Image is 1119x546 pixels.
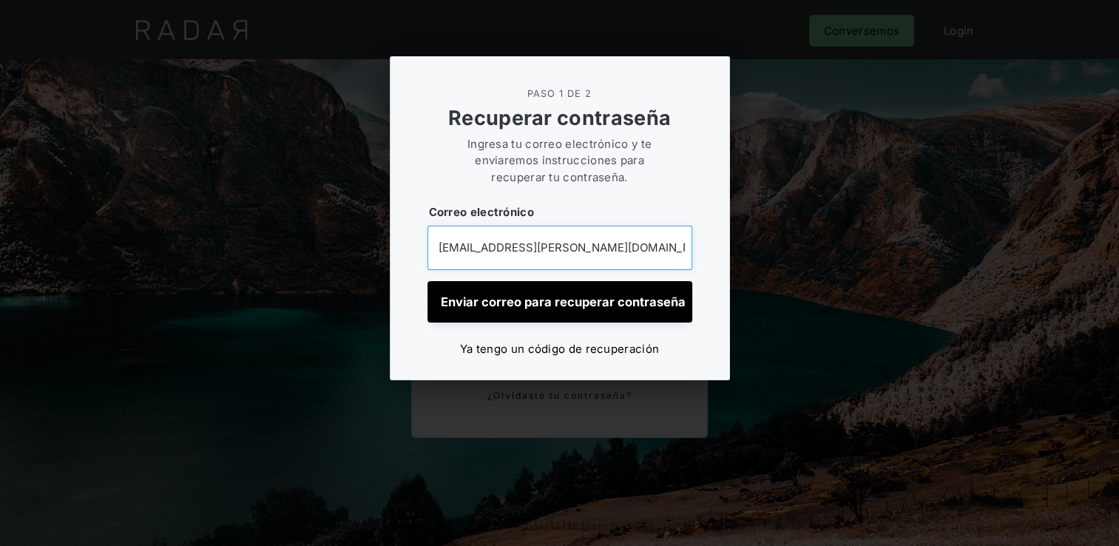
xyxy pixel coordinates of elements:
div: Recuperar contraseña [427,104,692,132]
div: Ingresa tu correo electrónico y te enviaremos instrucciones para recuperar tu contraseña. [453,136,665,186]
input: Enviar correo para recuperar contraseña [427,281,692,323]
label: Correo electrónico [427,204,692,221]
input: Email Address [427,226,692,270]
div: Ya tengo un código de recuperación [460,341,659,358]
div: PASO 1 DE 2 [427,87,692,101]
